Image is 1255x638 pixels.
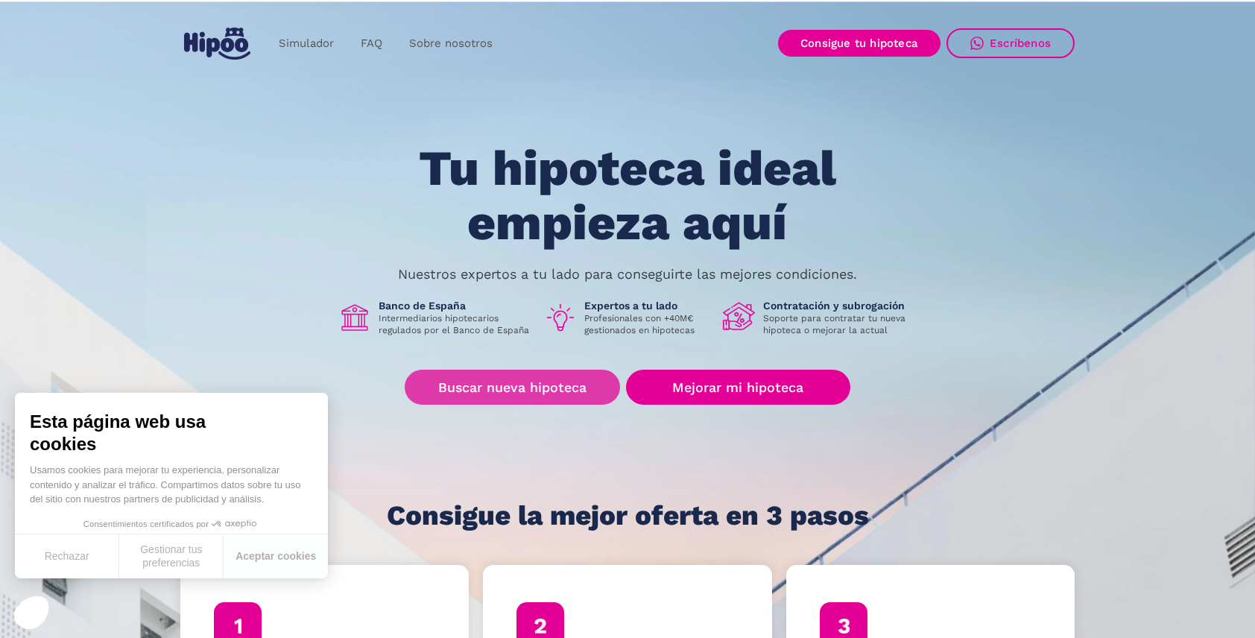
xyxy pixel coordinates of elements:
[946,28,1075,58] a: Escríbenos
[345,142,910,250] h1: Tu hipoteca ideal empieza aquí
[398,268,857,280] p: Nuestros expertos a tu lado para conseguirte las mejores condiciones.
[584,299,711,312] h1: Expertos a tu lado
[584,312,711,336] p: Profesionales con +40M€ gestionados en hipotecas
[347,29,396,58] a: FAQ
[265,29,347,58] a: Simulador
[626,370,850,405] a: Mejorar mi hipoteca
[379,299,532,312] h1: Banco de España
[990,37,1051,50] div: Escríbenos
[763,312,917,336] p: Soporte para contratar tu nueva hipoteca o mejorar la actual
[763,299,917,312] h1: Contratación y subrogación
[405,370,620,405] a: Buscar nueva hipoteca
[396,29,506,58] a: Sobre nosotros
[387,501,869,531] h1: Consigue la mejor oferta en 3 pasos
[379,312,532,336] p: Intermediarios hipotecarios regulados por el Banco de España
[180,22,253,66] a: home
[778,30,941,57] a: Consigue tu hipoteca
